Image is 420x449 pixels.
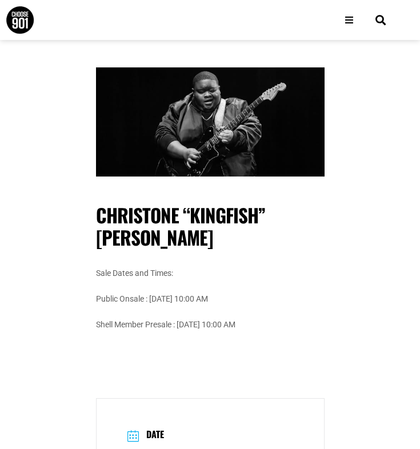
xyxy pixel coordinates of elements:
p: Public Onsale : [DATE] 10:00 AM [96,292,325,306]
h3: Date [141,427,164,444]
p: Sale Dates and Times: [96,266,325,280]
div: Open/Close Menu [339,10,359,30]
img: A man playing an electric guitar passionately on stage at a Mid-South festival, wearing a dark ja... [96,67,325,177]
h1: Christone “Kingfish” [PERSON_NAME] [96,204,325,249]
p: Shell Member Presale : [DATE] 10:00 AM [96,318,325,332]
div: Search [371,11,390,30]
